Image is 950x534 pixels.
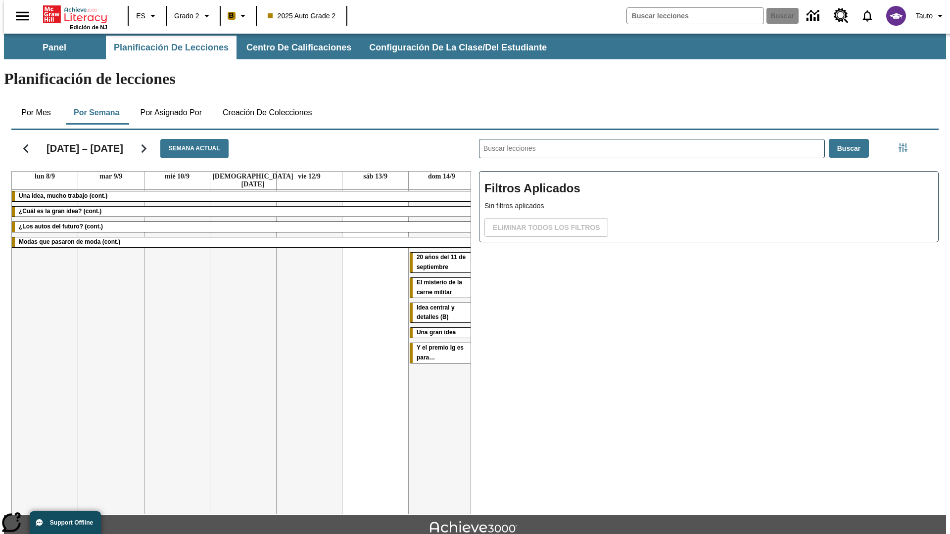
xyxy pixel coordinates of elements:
[224,7,253,25] button: Boost El color de la clase es anaranjado claro. Cambiar el color de la clase.
[4,36,556,59] div: Subbarra de navegación
[11,101,61,125] button: Por mes
[174,11,199,21] span: Grado 2
[215,101,320,125] button: Creación de colecciones
[880,3,912,29] button: Escoja un nuevo avatar
[479,139,824,158] input: Buscar lecciones
[912,7,950,25] button: Perfil/Configuración
[361,172,389,181] a: 13 de septiembre de 2025
[70,24,107,30] span: Edición de NJ
[5,36,104,59] button: Panel
[4,34,946,59] div: Subbarra de navegación
[66,101,127,125] button: Por semana
[296,172,323,181] a: 12 de septiembre de 2025
[471,126,939,514] div: Buscar
[484,201,933,211] p: Sin filtros aplicados
[33,172,57,181] a: 8 de septiembre de 2025
[12,191,475,201] div: Una idea, mucho trabajo (cont.)
[3,126,471,514] div: Calendario
[13,136,39,161] button: Regresar
[916,11,933,21] span: Tauto
[410,278,474,298] div: El misterio de la carne militar
[828,2,855,29] a: Centro de recursos, Se abrirá en una pestaña nueva.
[43,3,107,30] div: Portada
[855,3,880,29] a: Notificaciones
[160,139,229,158] button: Semana actual
[801,2,828,30] a: Centro de información
[4,70,946,88] h1: Planificación de lecciones
[132,7,163,25] button: Lenguaje: ES, Selecciona un idioma
[893,138,913,158] button: Menú lateral de filtros
[12,222,475,232] div: ¿Los autos del futuro? (cont.)
[417,344,464,361] span: Y el premio Ig es para…
[50,519,93,526] span: Support Offline
[106,36,237,59] button: Planificación de lecciones
[47,142,123,154] h2: [DATE] – [DATE]
[410,253,474,272] div: 20 años del 11 de septiembre
[19,238,120,245] span: Modas que pasaron de moda (cont.)
[210,172,295,189] a: 11 de septiembre de 2025
[410,343,474,363] div: Y el premio Ig es para…
[268,11,336,21] span: 2025 Auto Grade 2
[136,11,145,21] span: ES
[361,36,555,59] button: Configuración de la clase/del estudiante
[417,304,455,321] span: Idea central y detalles (B)
[97,172,124,181] a: 9 de septiembre de 2025
[410,303,474,323] div: Idea central y detalles (B)
[886,6,906,26] img: avatar image
[43,4,107,24] a: Portada
[163,172,191,181] a: 10 de septiembre de 2025
[229,9,234,22] span: B
[30,511,101,534] button: Support Offline
[132,101,210,125] button: Por asignado por
[417,279,462,296] span: El misterio de la carne militar
[19,192,107,199] span: Una idea, mucho trabajo (cont.)
[479,171,939,242] div: Filtros Aplicados
[170,7,217,25] button: Grado: Grado 2, Elige un grado
[131,136,156,161] button: Seguir
[238,36,359,59] button: Centro de calificaciones
[12,237,475,247] div: Modas que pasaron de moda (cont.)
[12,207,475,217] div: ¿Cuál es la gran idea? (cont.)
[417,254,466,270] span: 20 años del 11 de septiembre
[627,8,763,24] input: Buscar campo
[426,172,457,181] a: 14 de septiembre de 2025
[484,177,933,201] h2: Filtros Aplicados
[19,223,103,230] span: ¿Los autos del futuro? (cont.)
[8,1,37,31] button: Abrir el menú lateral
[19,208,101,215] span: ¿Cuál es la gran idea? (cont.)
[410,328,474,338] div: Una gran idea
[417,329,456,336] span: Una gran idea
[829,139,869,158] button: Buscar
